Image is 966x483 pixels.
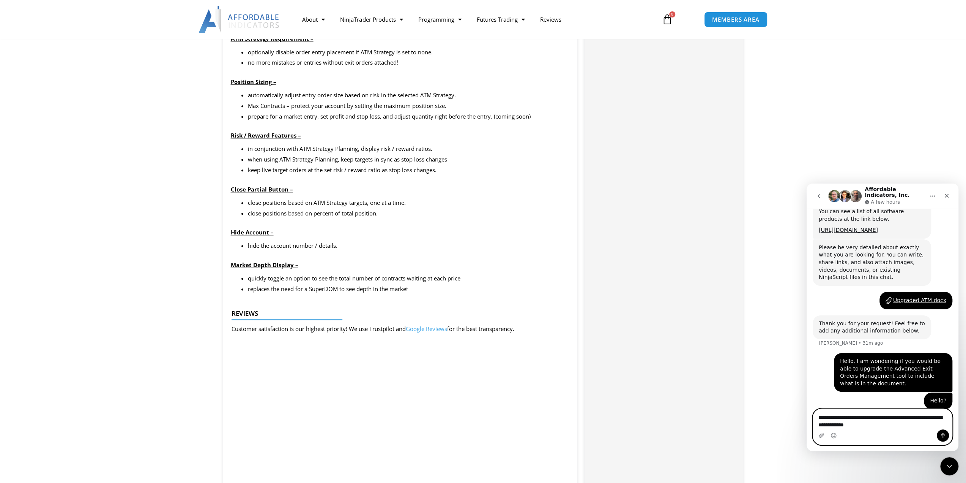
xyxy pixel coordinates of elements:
li: automatically adjust entry order size based on risk in the selected ATM Strategy. [248,90,570,101]
strong: Risk / Reward Features – [231,131,301,139]
strong: Market Depth Display – [231,261,298,269]
li: Max Contracts – protect your account by setting the maximum position size. [248,101,570,111]
strong: Hide Account – [231,228,274,236]
a: About [295,11,333,28]
iframe: Intercom live chat [940,457,958,475]
a: Google Reviews [406,325,447,333]
li: keep live target orders at the set risk / reward ratio as stop loss changes. [248,165,570,176]
li: prepare for a market entry, set profit and stop loss, and adjust quantity right before the entry.... [248,111,570,122]
li: replaces the need for a SuperDOM to see depth in the market [248,284,570,295]
a: 0 [651,8,684,30]
a: Futures Trading [469,11,532,28]
h4: Reviews [232,310,563,317]
strong: Close Partial Button – [231,185,293,193]
li: in conjunction with ATM Strategy Planning, display risk / reward ratios. [248,144,570,154]
nav: Menu [295,11,653,28]
li: quickly toggle an option to see the total number of contracts waiting at each price [248,273,570,284]
a: Reviews [532,11,569,28]
a: Programming [410,11,469,28]
li: when using ATM Strategy Planning, keep targets in sync as stop loss changes [248,154,570,165]
img: LogoAI | Affordable Indicators – NinjaTrader [199,6,280,33]
a: MEMBERS AREA [704,12,767,27]
li: no more mistakes or entries without exit orders attached! [248,57,570,68]
li: close positions based on percent of total position. [248,208,570,219]
strong: Position Sizing – [231,78,276,86]
li: hide the account number / details. [248,241,570,251]
li: close positions based on ATM Strategy targets, one at a time. [248,198,570,208]
li: optionally disable order entry placement if ATM Strategy is set to none. [248,47,570,58]
p: Customer satisfaction is our highest priority! We use Trustpilot and for the best transparency. [232,324,514,334]
iframe: Intercom live chat [807,184,958,451]
a: NinjaTrader Products [333,11,410,28]
span: MEMBERS AREA [712,17,760,22]
span: 0 [669,11,675,17]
